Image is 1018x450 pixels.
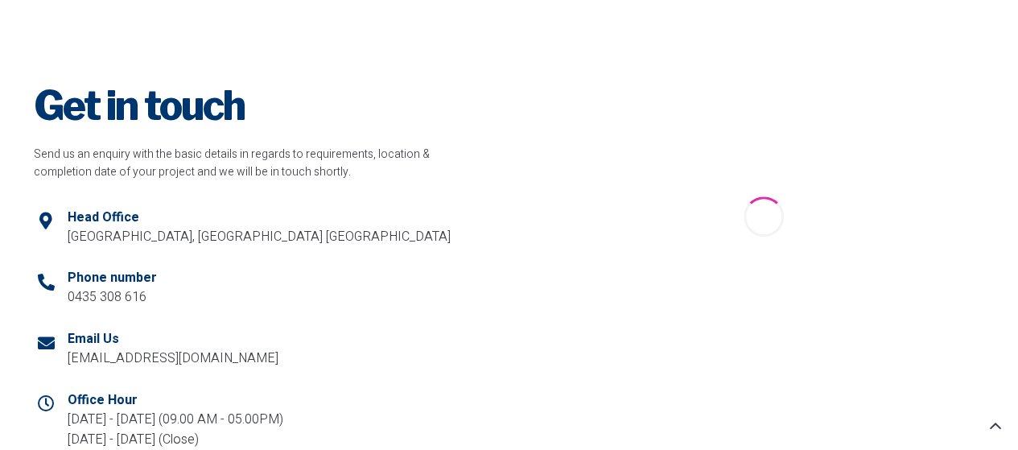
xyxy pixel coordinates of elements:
h5: Office Hour [68,390,283,410]
p: 0435 308 616 [68,287,157,308]
h5: Phone number [68,268,157,287]
p: Send us an enquiry with the basic details in regards to requirements, location & completion date ... [34,146,476,182]
h5: Email Us [68,329,278,349]
h2: Get in touch [34,81,476,130]
p: [EMAIL_ADDRESS][DOMAIN_NAME] [68,349,278,369]
h5: Head Office [68,208,451,227]
p: [GEOGRAPHIC_DATA], [GEOGRAPHIC_DATA] [GEOGRAPHIC_DATA] [68,227,451,248]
